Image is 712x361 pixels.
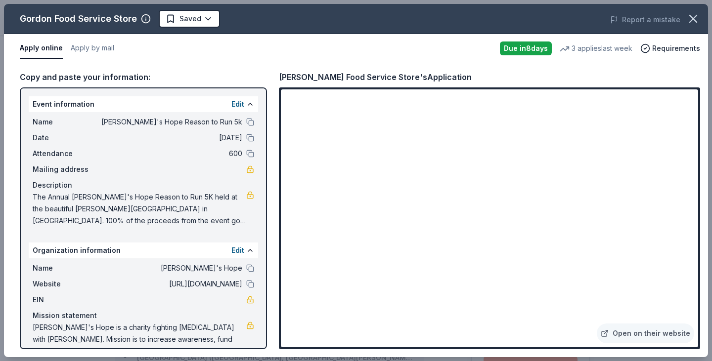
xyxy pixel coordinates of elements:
[99,278,242,290] span: [URL][DOMAIN_NAME]
[29,96,258,112] div: Event information
[640,42,700,54] button: Requirements
[33,310,254,321] div: Mission statement
[71,38,114,59] button: Apply by mail
[33,116,99,128] span: Name
[652,42,700,54] span: Requirements
[33,191,246,227] span: The Annual [PERSON_NAME]'s Hope Reason to Run 5K held at the beautiful [PERSON_NAME][GEOGRAPHIC_D...
[20,11,137,27] div: Gordon Food Service Store
[597,323,694,343] a: Open on their website
[29,242,258,258] div: Organization information
[33,321,246,357] span: [PERSON_NAME]'s Hope is a charity fighting [MEDICAL_DATA] with [PERSON_NAME]. Mission is to incre...
[99,132,242,144] span: [DATE]
[231,244,244,256] button: Edit
[33,132,99,144] span: Date
[33,179,254,191] div: Description
[33,262,99,274] span: Name
[20,71,267,83] div: Copy and paste your information:
[231,98,244,110] button: Edit
[99,262,242,274] span: [PERSON_NAME]'s Hope
[610,14,680,26] button: Report a mistake
[99,116,242,128] span: [PERSON_NAME]'s Hope Reason to Run 5k
[33,148,99,160] span: Attendance
[33,163,99,175] span: Mailing address
[159,10,220,28] button: Saved
[33,294,99,306] span: EIN
[99,148,242,160] span: 600
[179,13,201,25] span: Saved
[20,38,63,59] button: Apply online
[500,41,552,55] div: Due in 8 days
[33,278,99,290] span: Website
[560,42,632,54] div: 3 applies last week
[279,71,472,83] div: [PERSON_NAME] Food Service Store's Application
